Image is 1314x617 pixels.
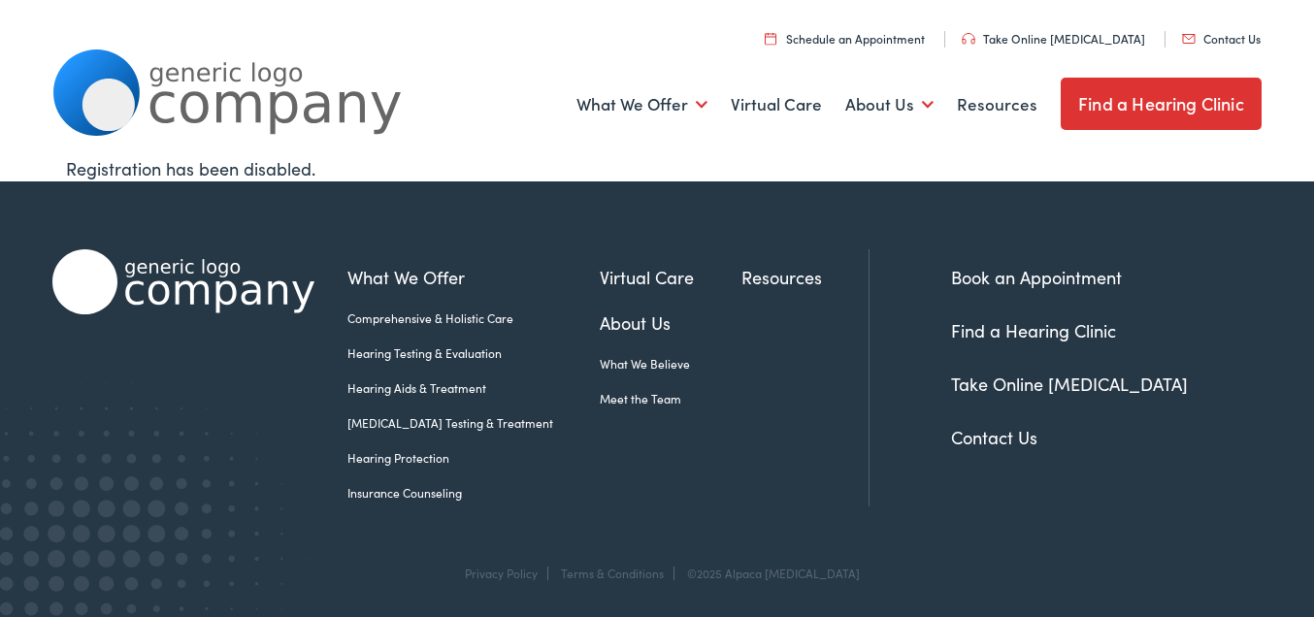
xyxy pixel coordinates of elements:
[347,309,600,327] a: Comprehensive & Holistic Care
[845,69,934,141] a: About Us
[347,379,600,397] a: Hearing Aids & Treatment
[66,155,1249,181] div: Registration has been disabled.
[347,449,600,467] a: Hearing Protection
[957,69,1037,141] a: Resources
[765,30,925,47] a: Schedule an Appointment
[347,414,600,432] a: [MEDICAL_DATA] Testing & Treatment
[600,390,740,407] a: Meet the Team
[576,69,707,141] a: What We Offer
[347,264,600,290] a: What We Offer
[600,355,740,373] a: What We Believe
[741,264,869,290] a: Resources
[347,344,600,362] a: Hearing Testing & Evaluation
[52,249,314,314] img: Alpaca Audiology
[347,484,600,502] a: Insurance Counseling
[951,425,1037,449] a: Contact Us
[962,33,975,45] img: utility icon
[1182,30,1261,47] a: Contact Us
[600,264,740,290] a: Virtual Care
[962,30,1145,47] a: Take Online [MEDICAL_DATA]
[1182,34,1196,44] img: utility icon
[951,372,1188,396] a: Take Online [MEDICAL_DATA]
[765,32,776,45] img: utility icon
[1061,78,1262,130] a: Find a Hearing Clinic
[600,309,740,336] a: About Us
[561,565,664,581] a: Terms & Conditions
[951,318,1116,342] a: Find a Hearing Clinic
[465,565,538,581] a: Privacy Policy
[731,69,822,141] a: Virtual Care
[951,265,1122,289] a: Book an Appointment
[677,567,860,580] div: ©2025 Alpaca [MEDICAL_DATA]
